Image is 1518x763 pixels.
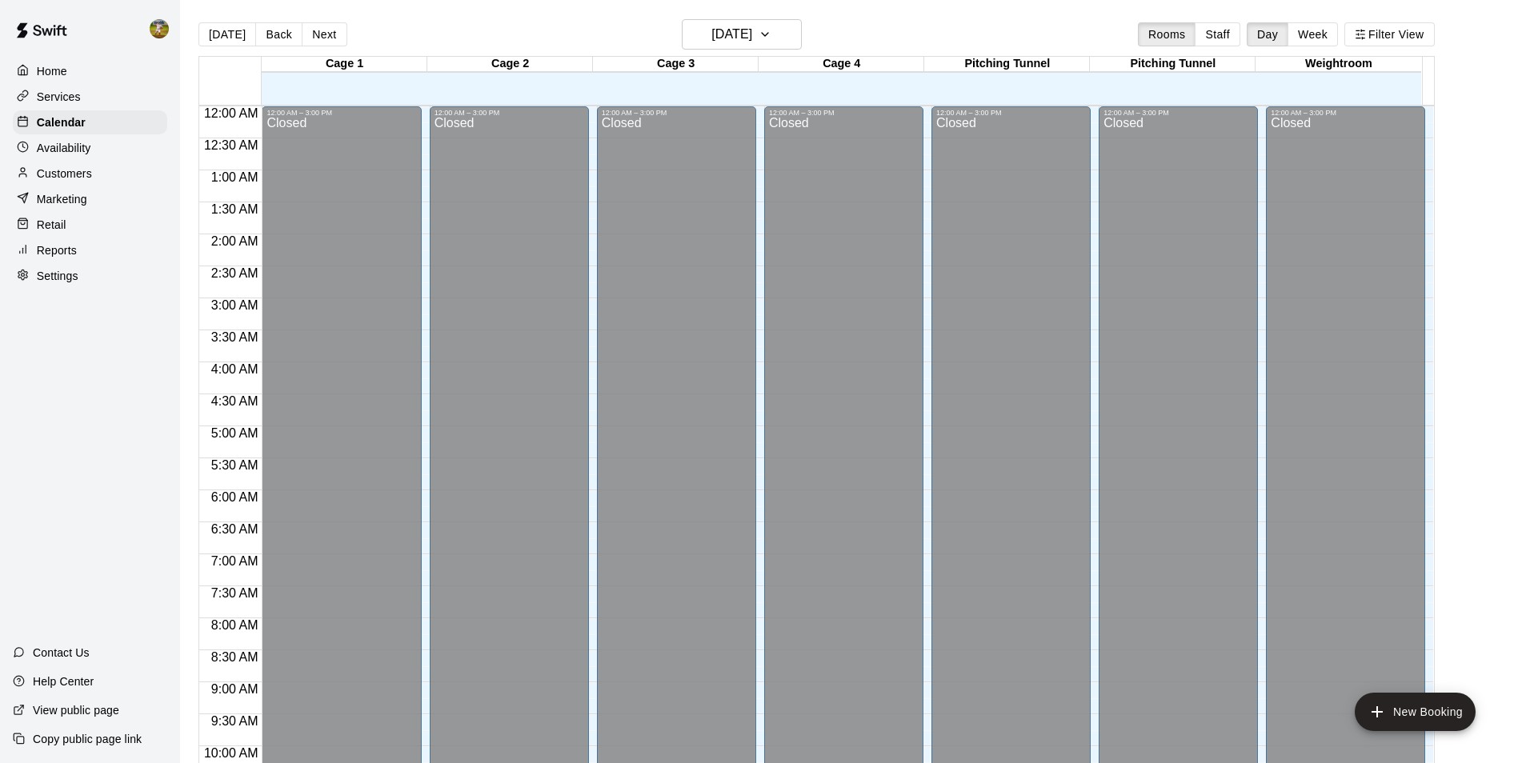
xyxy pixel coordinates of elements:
a: Customers [13,162,167,186]
span: 4:00 AM [207,362,262,376]
span: 5:00 AM [207,426,262,440]
button: Back [255,22,302,46]
span: 2:00 AM [207,234,262,248]
div: Cage 4 [759,57,924,72]
div: Weightroom [1256,57,1421,72]
div: Pitching Tunnel [1090,57,1256,72]
p: Customers [37,166,92,182]
a: Settings [13,264,167,288]
div: Jhonny Montoya [146,13,180,45]
button: Week [1288,22,1338,46]
a: Marketing [13,187,167,211]
button: Rooms [1138,22,1196,46]
span: 2:30 AM [207,266,262,280]
a: Services [13,85,167,109]
div: Pitching Tunnel [924,57,1090,72]
div: Cage 2 [427,57,593,72]
a: Home [13,59,167,83]
span: 1:30 AM [207,202,262,216]
div: 12:00 AM – 3:00 PM [266,109,416,117]
span: 6:00 AM [207,490,262,504]
p: Marketing [37,191,87,207]
p: Contact Us [33,645,90,661]
span: 3:30 AM [207,330,262,344]
span: 7:00 AM [207,554,262,568]
p: View public page [33,702,119,718]
span: 3:00 AM [207,298,262,312]
div: 12:00 AM – 3:00 PM [435,109,584,117]
img: Jhonny Montoya [150,19,169,38]
span: 10:00 AM [200,746,262,760]
p: Availability [37,140,91,156]
p: Retail [37,217,66,233]
a: Retail [13,213,167,237]
span: 12:00 AM [200,106,262,120]
span: 8:30 AM [207,650,262,664]
h6: [DATE] [711,23,752,46]
p: Home [37,63,67,79]
button: [DATE] [198,22,256,46]
span: 6:30 AM [207,522,262,536]
p: Help Center [33,673,94,689]
div: Cage 1 [262,57,427,72]
p: Copy public page link [33,731,142,747]
span: 12:30 AM [200,138,262,152]
div: 12:00 AM – 3:00 PM [602,109,751,117]
button: Day [1247,22,1288,46]
p: Calendar [37,114,86,130]
button: Next [302,22,346,46]
span: 7:30 AM [207,586,262,600]
button: [DATE] [682,19,802,50]
a: Availability [13,136,167,160]
span: 5:30 AM [207,458,262,472]
div: 12:00 AM – 3:00 PM [936,109,1086,117]
span: 4:30 AM [207,394,262,408]
span: 1:00 AM [207,170,262,184]
button: Staff [1195,22,1240,46]
span: 9:00 AM [207,682,262,696]
a: Calendar [13,110,167,134]
a: Reports [13,238,167,262]
span: 8:00 AM [207,618,262,632]
div: 12:00 AM – 3:00 PM [769,109,919,117]
button: add [1355,693,1476,731]
div: 12:00 AM – 3:00 PM [1103,109,1253,117]
div: Cage 3 [593,57,759,72]
button: Filter View [1344,22,1434,46]
span: 9:30 AM [207,714,262,728]
p: Settings [37,268,78,284]
p: Services [37,89,81,105]
div: 12:00 AM – 3:00 PM [1271,109,1420,117]
p: Reports [37,242,77,258]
